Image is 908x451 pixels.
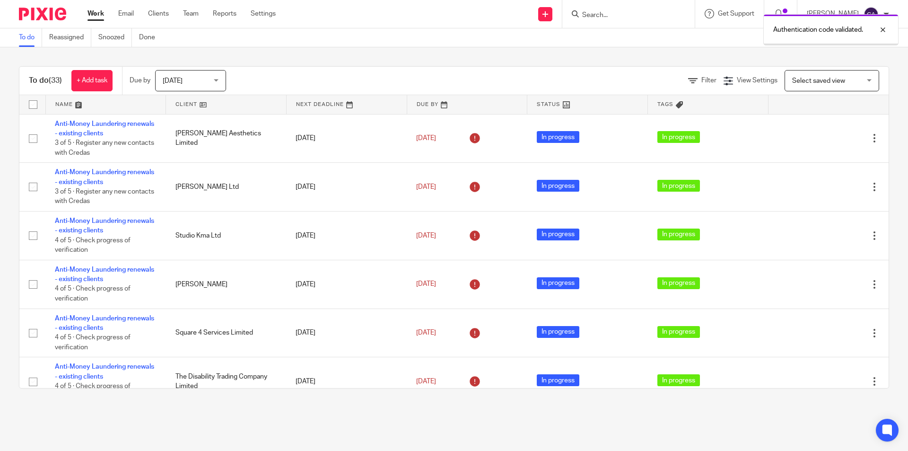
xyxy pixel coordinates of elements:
span: In progress [537,229,579,240]
a: Anti-Money Laundering renewals - existing clients [55,218,154,234]
span: 3 of 5 · Register any new contacts with Credas [55,188,154,205]
a: Anti-Money Laundering renewals - existing clients [55,266,154,283]
a: Anti-Money Laundering renewals - existing clients [55,169,154,185]
span: [DATE] [416,329,436,336]
a: Reassigned [49,28,91,47]
img: Pixie [19,8,66,20]
span: In progress [657,374,700,386]
td: [DATE] [286,357,407,406]
td: Square 4 Services Limited [166,309,287,357]
span: View Settings [737,77,777,84]
td: [DATE] [286,114,407,163]
a: Anti-Money Laundering renewals - existing clients [55,315,154,331]
td: The Disability Trading Company Limited [166,357,287,406]
a: Work [87,9,104,18]
td: [DATE] [286,309,407,357]
span: [DATE] [163,78,183,84]
p: Authentication code validated. [773,25,863,35]
span: In progress [657,326,700,338]
span: (33) [49,77,62,84]
span: Tags [657,102,673,107]
span: In progress [537,326,579,338]
span: 4 of 5 · Check progress of verification [55,383,131,399]
span: In progress [657,277,700,289]
td: [PERSON_NAME] [166,260,287,309]
span: 4 of 5 · Check progress of verification [55,286,131,302]
a: Snoozed [98,28,132,47]
td: [PERSON_NAME] Aesthetics Limited [166,114,287,163]
span: In progress [537,180,579,192]
a: Anti-Money Laundering renewals - existing clients [55,363,154,380]
span: Filter [701,77,716,84]
span: [DATE] [416,232,436,239]
a: + Add task [71,70,113,91]
td: [PERSON_NAME] Ltd [166,163,287,212]
span: [DATE] [416,184,436,190]
h1: To do [29,76,62,86]
span: 3 of 5 · Register any new contacts with Credas [55,140,154,156]
td: [DATE] [286,212,407,260]
a: Settings [251,9,276,18]
img: svg%3E [864,7,879,22]
a: Reports [213,9,236,18]
a: Team [183,9,199,18]
span: In progress [537,131,579,143]
a: Done [139,28,162,47]
span: [DATE] [416,378,436,385]
span: Select saved view [792,78,845,84]
p: Due by [130,76,150,85]
td: Studio Kma Ltd [166,212,287,260]
span: In progress [657,131,700,143]
span: In progress [657,180,700,192]
a: Clients [148,9,169,18]
a: To do [19,28,42,47]
a: Email [118,9,134,18]
span: In progress [537,277,579,289]
span: [DATE] [416,135,436,141]
span: 4 of 5 · Check progress of verification [55,335,131,351]
span: In progress [657,229,700,240]
span: [DATE] [416,281,436,288]
a: Anti-Money Laundering renewals - existing clients [55,121,154,137]
td: [DATE] [286,163,407,212]
span: 4 of 5 · Check progress of verification [55,237,131,254]
td: [DATE] [286,260,407,309]
span: In progress [537,374,579,386]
